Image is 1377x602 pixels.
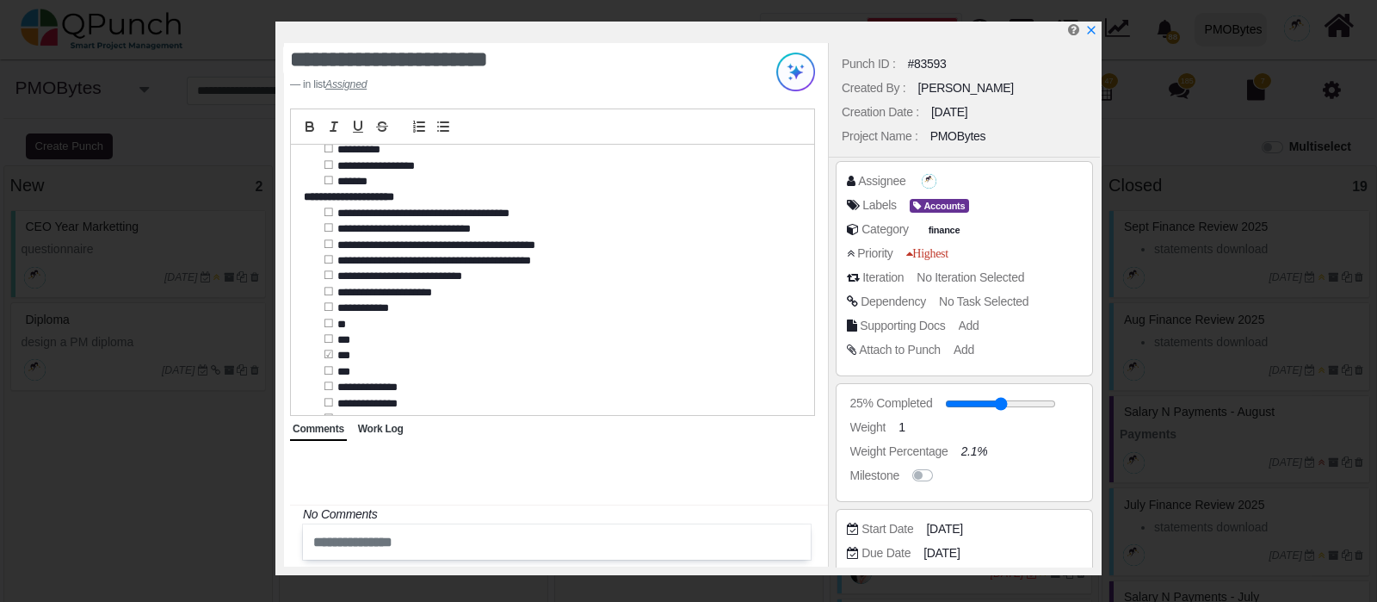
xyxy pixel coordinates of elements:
i: No Comments [303,507,377,521]
i: Help [1068,23,1079,36]
u: Assigned [325,78,367,90]
span: 1 [898,419,905,437]
div: Creation Date : [842,103,919,121]
i: 2.1% [961,444,988,458]
span: Comments [293,423,344,435]
a: x [1085,23,1097,37]
cite: Source Title [325,78,367,90]
span: Accounts [910,199,969,214]
span: <div><span class="badge badge-secondary" style="background-color: #653294"> <i class="fa fa-tag p... [910,196,969,214]
span: [DATE] [923,544,960,562]
div: [PERSON_NAME] [917,79,1014,97]
div: Priority [857,245,892,263]
span: Add [954,343,974,357]
div: Weight Percentage [850,443,948,461]
div: Category [861,220,909,239]
footer: in list [290,77,723,92]
span: [DATE] [926,520,962,538]
div: Milestone [850,467,899,485]
div: Punch ID : [842,55,896,73]
div: Weight [850,419,886,437]
span: Aamir Pmobytes [922,174,936,189]
div: Attach to Punch [859,341,941,359]
span: Highest [906,247,948,259]
div: Supporting Docs [860,317,945,335]
div: Created By : [842,79,905,97]
div: [DATE] [931,103,967,121]
span: No Task Selected [939,295,1028,308]
div: Iteration [862,269,904,287]
svg: x [1085,24,1097,36]
div: #83593 [908,55,947,73]
span: Add [959,319,979,332]
span: No Iteration Selected [917,270,1024,284]
div: Assignee [858,172,905,190]
div: Project Name : [842,127,918,146]
img: avatar [922,174,936,189]
div: Dependency [861,293,926,311]
span: Work Log [358,423,404,435]
div: Due Date [861,544,911,562]
div: Labels [862,196,897,214]
span: finance [924,223,963,238]
img: Try writing with AI [776,53,815,91]
div: 25% Completed [850,394,933,413]
div: Start Date [861,520,913,538]
div: PMOBytes [930,127,986,146]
